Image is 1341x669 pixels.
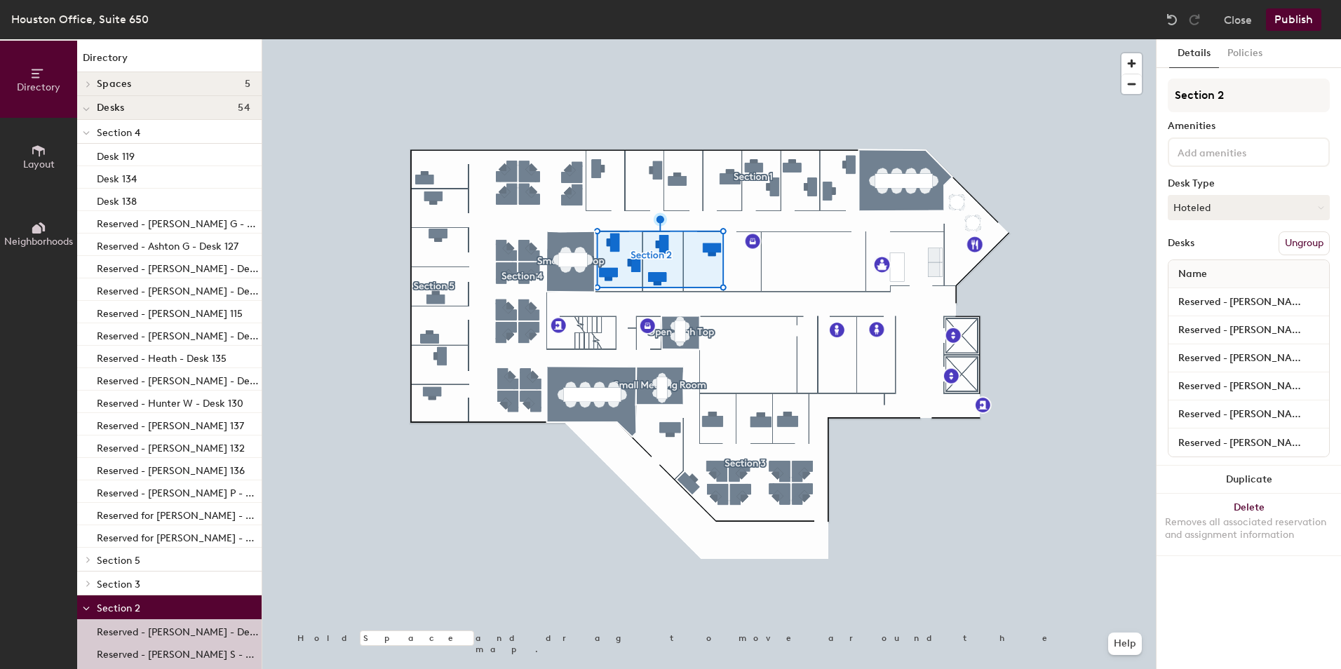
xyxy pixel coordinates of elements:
[97,281,259,297] p: Reserved - [PERSON_NAME] - Desk 131
[97,579,140,590] span: Section 3
[1175,143,1301,160] input: Add amenities
[97,349,227,365] p: Reserved - Heath - Desk 135
[97,602,140,614] span: Section 2
[97,644,259,661] p: Reserved - [PERSON_NAME] S - Desk 110-A
[97,416,244,432] p: Reserved - [PERSON_NAME] 137
[1157,494,1341,555] button: DeleteRemoves all associated reservation and assignment information
[11,11,149,28] div: Houston Office, Suite 650
[238,102,250,114] span: 54
[1266,8,1321,31] button: Publish
[1168,195,1330,220] button: Hoteled
[97,528,259,544] p: Reserved for [PERSON_NAME] - Desk 133
[1169,39,1219,68] button: Details
[245,79,250,90] span: 5
[97,191,137,208] p: Desk 138
[1171,377,1326,396] input: Unnamed desk
[23,158,55,170] span: Layout
[97,555,140,567] span: Section 5
[1171,349,1326,368] input: Unnamed desk
[97,438,245,454] p: Reserved - [PERSON_NAME] 132
[1168,238,1194,249] div: Desks
[97,259,259,275] p: Reserved - [PERSON_NAME] - Desk 118
[1187,13,1201,27] img: Redo
[1171,433,1326,452] input: Unnamed desk
[97,169,137,185] p: Desk 134
[97,214,259,230] p: Reserved - [PERSON_NAME] G - Desk 116
[1165,13,1179,27] img: Undo
[97,461,245,477] p: Reserved - [PERSON_NAME] 136
[97,102,124,114] span: Desks
[97,483,259,499] p: Reserved - [PERSON_NAME] P - Desk 128
[97,622,259,638] p: Reserved - [PERSON_NAME] - Desk 108
[17,81,60,93] span: Directory
[1219,39,1271,68] button: Policies
[97,236,238,252] p: Reserved - Ashton G - Desk 127
[97,79,132,90] span: Spaces
[97,506,259,522] p: Reserved for [PERSON_NAME] - Desk 117
[1171,262,1214,287] span: Name
[97,371,259,387] p: Reserved - [PERSON_NAME] - Desk 129
[1171,320,1326,340] input: Unnamed desk
[1171,405,1326,424] input: Unnamed desk
[97,127,140,139] span: Section 4
[1157,466,1341,494] button: Duplicate
[1165,516,1333,541] div: Removes all associated reservation and assignment information
[1279,231,1330,255] button: Ungroup
[1171,292,1326,312] input: Unnamed desk
[1168,121,1330,132] div: Amenities
[97,393,243,410] p: Reserved - Hunter W - Desk 130
[1168,178,1330,189] div: Desk Type
[97,326,259,342] p: Reserved - [PERSON_NAME] - Desk 114
[97,147,135,163] p: Desk 119
[77,50,262,72] h1: Directory
[97,304,243,320] p: Reserved - [PERSON_NAME] 115
[1108,633,1142,655] button: Help
[1224,8,1252,31] button: Close
[4,236,73,248] span: Neighborhoods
